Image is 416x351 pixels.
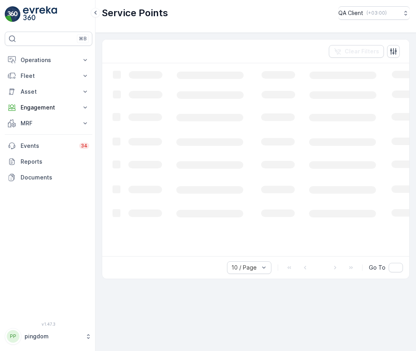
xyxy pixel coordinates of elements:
button: Fleet [5,68,92,84]
p: ( +03:00 ) [366,10,387,16]
p: pingdom [25,332,81,340]
a: Reports [5,154,92,170]
img: logo [5,6,21,22]
p: MRF [21,119,76,127]
a: Events34 [5,138,92,154]
span: Go To [369,264,385,272]
button: MRF [5,115,92,131]
button: Operations [5,52,92,68]
p: Reports [21,158,89,166]
div: PP [7,330,19,343]
span: v 1.47.3 [5,322,92,326]
button: QA Client(+03:00) [338,6,410,20]
button: Clear Filters [329,45,384,58]
p: Clear Filters [345,47,379,55]
p: Fleet [21,72,76,80]
button: PPpingdom [5,328,92,345]
img: logo_light-DOdMpM7g.png [23,6,57,22]
p: Events [21,142,74,150]
p: QA Client [338,9,363,17]
button: Engagement [5,100,92,115]
p: Engagement [21,104,76,111]
p: Operations [21,56,76,64]
button: Asset [5,84,92,100]
p: Documents [21,174,89,181]
a: Documents [5,170,92,185]
p: Service Points [102,7,168,19]
p: ⌘B [79,36,87,42]
p: 34 [81,143,88,149]
p: Asset [21,88,76,96]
